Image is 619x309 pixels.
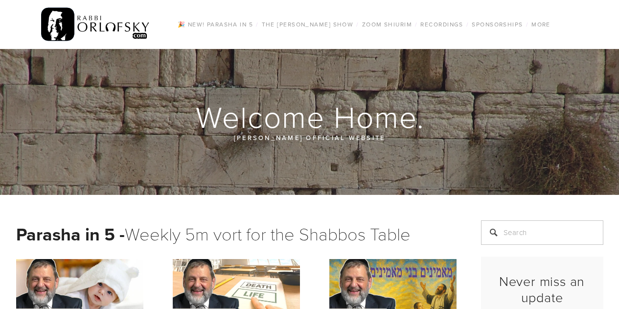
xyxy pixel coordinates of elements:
span: / [356,20,359,28]
a: The [PERSON_NAME] Show [259,18,357,31]
input: Search [481,220,603,245]
a: Recordings [417,18,466,31]
span: / [526,20,528,28]
a: Sponsorships [469,18,526,31]
strong: Parasha in 5 - [16,221,125,247]
img: RabbiOrlofsky.com [41,5,150,44]
a: 🎉 NEW! Parasha in 5 [175,18,256,31]
p: [PERSON_NAME] official website [75,132,545,143]
span: / [415,20,417,28]
h1: Weekly 5m vort for the Shabbos Table [16,220,457,247]
span: / [466,20,469,28]
span: / [256,20,258,28]
a: More [528,18,553,31]
h2: Never miss an update [489,273,595,305]
h1: Welcome Home. [16,101,604,132]
a: Zoom Shiurim [359,18,415,31]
